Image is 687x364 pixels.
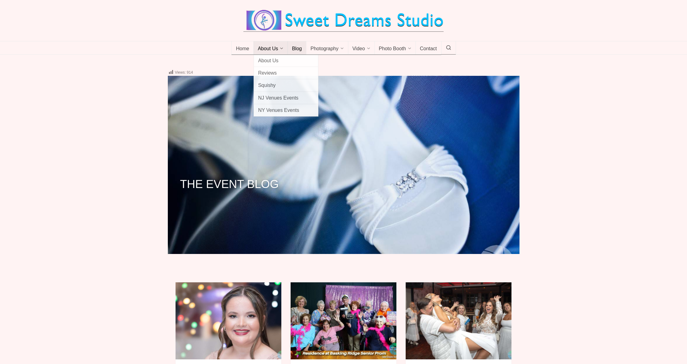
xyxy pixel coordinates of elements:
[258,46,278,52] span: About Us
[254,67,318,79] a: Reviews
[292,46,302,52] span: Blog
[310,46,338,52] span: Photography
[254,55,318,67] a: About Us
[258,106,314,114] span: NY Venues Events
[258,94,314,102] span: NJ Venues Events
[254,104,318,116] a: NY Venues Events
[254,79,318,92] a: Squishy
[175,70,186,75] span: Views:
[231,41,254,55] a: Home
[254,41,288,55] a: About Us
[254,92,318,104] a: NJ Venues Events
[258,56,314,65] span: About Us
[258,69,314,77] span: Reviews
[379,46,406,52] span: Photo Booth
[420,46,437,52] span: Contact
[187,70,193,75] span: 914
[288,41,306,55] a: Blog
[375,41,416,55] a: Photo Booth
[236,46,249,52] span: Home
[416,41,441,55] a: Contact
[352,46,365,52] span: Video
[258,81,314,89] span: Squishy
[348,41,375,55] a: Video
[243,9,444,31] img: Best Wedding Event Photography Photo Booth Videography NJ NY
[306,41,348,55] a: Photography
[168,169,519,188] div: THE EVENT BLOG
